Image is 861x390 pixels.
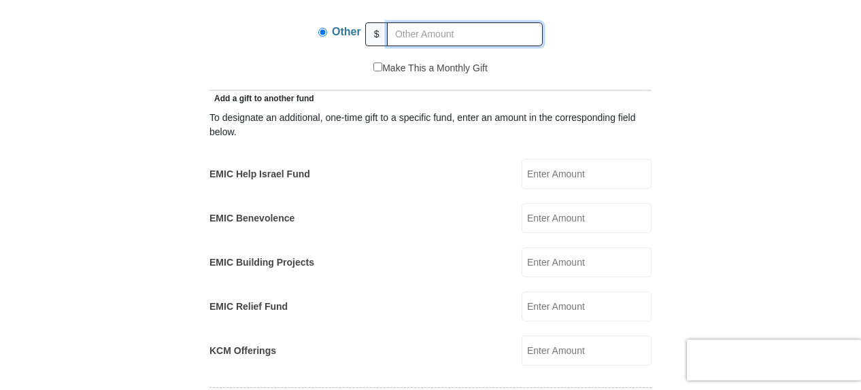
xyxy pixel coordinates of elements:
[209,211,294,226] label: EMIC Benevolence
[522,203,652,233] input: Enter Amount
[209,300,288,314] label: EMIC Relief Fund
[332,26,361,37] span: Other
[373,61,488,75] label: Make This a Monthly Gift
[209,111,652,139] div: To designate an additional, one-time gift to a specific fund, enter an amount in the correspondin...
[373,63,382,71] input: Make This a Monthly Gift
[209,94,314,103] span: Add a gift to another fund
[365,22,388,46] span: $
[209,167,310,181] label: EMIC Help Israel Fund
[522,291,652,321] input: Enter Amount
[209,255,314,270] label: EMIC Building Projects
[687,340,861,380] iframe: reCAPTCHA
[522,247,652,277] input: Enter Amount
[522,336,652,366] input: Enter Amount
[209,344,276,358] label: KCM Offerings
[522,159,652,189] input: Enter Amount
[387,22,543,46] input: Other Amount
